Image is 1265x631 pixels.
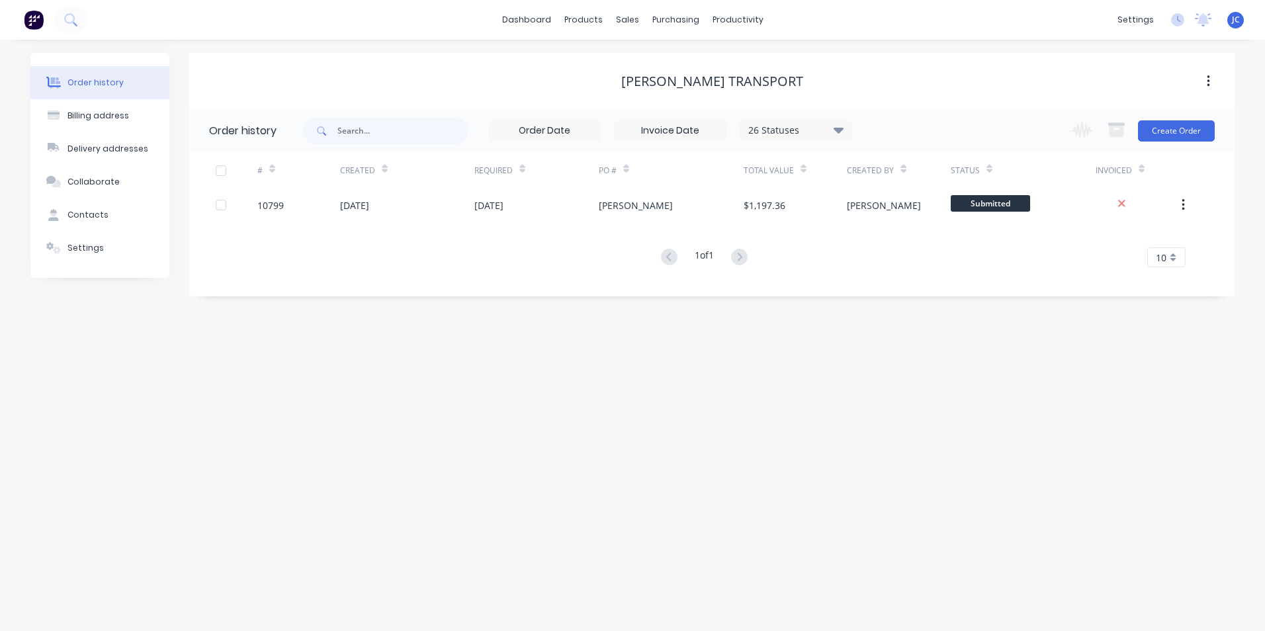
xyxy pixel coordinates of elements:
[337,118,468,144] input: Search...
[489,121,600,141] input: Order Date
[30,99,169,132] button: Billing address
[67,176,120,188] div: Collaborate
[847,165,894,177] div: Created By
[615,121,726,141] input: Invoice Date
[24,10,44,30] img: Factory
[209,123,277,139] div: Order history
[340,152,474,189] div: Created
[951,195,1030,212] span: Submitted
[847,198,921,212] div: [PERSON_NAME]
[599,152,744,189] div: PO #
[257,198,284,212] div: 10799
[30,198,169,231] button: Contacts
[30,165,169,198] button: Collaborate
[257,165,263,177] div: #
[1096,152,1178,189] div: Invoiced
[695,248,714,267] div: 1 of 1
[496,10,558,30] a: dashboard
[558,10,609,30] div: products
[67,209,109,221] div: Contacts
[744,198,785,212] div: $1,197.36
[474,152,599,189] div: Required
[1111,10,1160,30] div: settings
[1096,165,1132,177] div: Invoiced
[67,110,129,122] div: Billing address
[706,10,770,30] div: productivity
[951,152,1096,189] div: Status
[646,10,706,30] div: purchasing
[740,123,851,138] div: 26 Statuses
[67,242,104,254] div: Settings
[67,77,124,89] div: Order history
[599,198,673,212] div: [PERSON_NAME]
[621,73,803,89] div: [PERSON_NAME] Transport
[67,143,148,155] div: Delivery addresses
[609,10,646,30] div: sales
[30,132,169,165] button: Delivery addresses
[1232,14,1240,26] span: JC
[744,165,794,177] div: Total Value
[1138,120,1215,142] button: Create Order
[30,66,169,99] button: Order history
[340,165,375,177] div: Created
[474,165,513,177] div: Required
[744,152,847,189] div: Total Value
[951,165,980,177] div: Status
[340,198,369,212] div: [DATE]
[474,198,503,212] div: [DATE]
[30,231,169,265] button: Settings
[599,165,617,177] div: PO #
[1156,251,1166,265] span: 10
[257,152,340,189] div: #
[847,152,950,189] div: Created By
